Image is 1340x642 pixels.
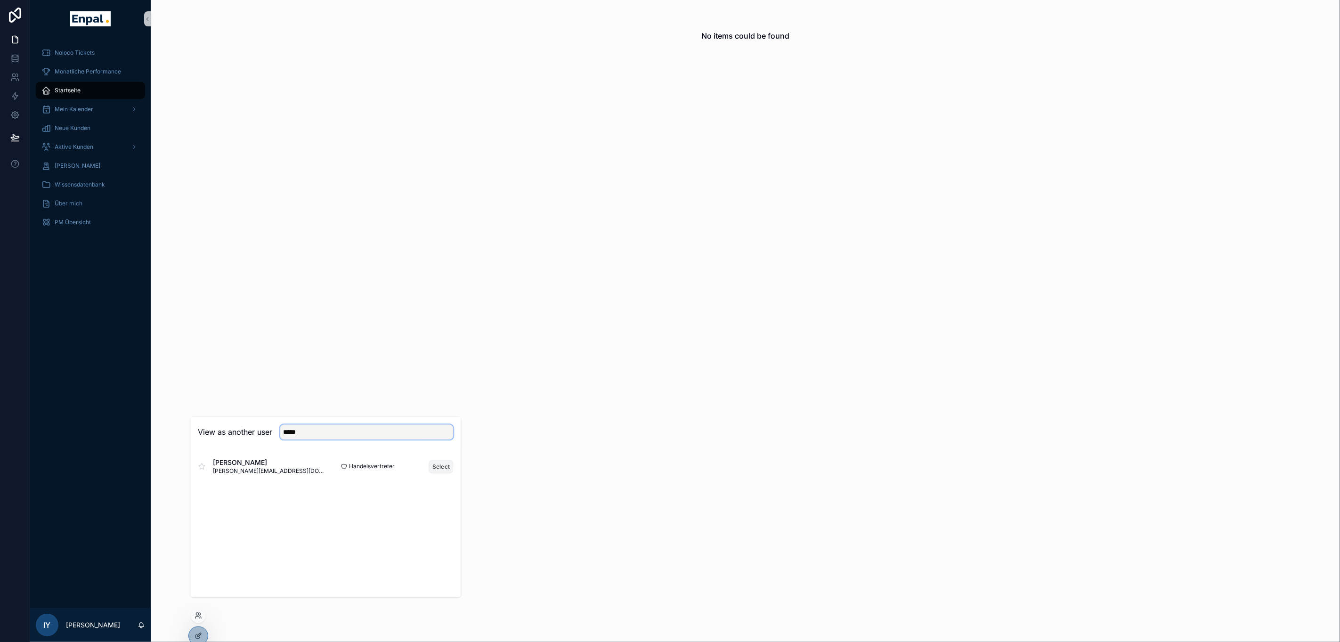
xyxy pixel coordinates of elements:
[55,181,105,188] span: Wissensdatenbank
[55,219,91,226] span: PM Übersicht
[55,162,100,170] span: [PERSON_NAME]
[36,63,145,80] a: Monatliche Performance
[198,427,273,438] h2: View as another user
[55,143,93,151] span: Aktive Kunden
[55,106,93,113] span: Mein Kalender
[55,87,81,94] span: Startseite
[44,619,51,631] span: IY
[429,460,454,473] button: Select
[36,120,145,137] a: Neue Kunden
[36,214,145,231] a: PM Übersicht
[36,195,145,212] a: Über mich
[55,124,90,132] span: Neue Kunden
[36,138,145,155] a: Aktive Kunden
[70,11,110,26] img: App logo
[213,468,326,475] span: [PERSON_NAME][EMAIL_ADDRESS][DOMAIN_NAME]
[55,49,95,57] span: Noloco Tickets
[36,82,145,99] a: Startseite
[36,101,145,118] a: Mein Kalender
[701,30,789,41] h2: No items could be found
[36,44,145,61] a: Noloco Tickets
[55,68,121,75] span: Monatliche Performance
[36,157,145,174] a: [PERSON_NAME]
[36,176,145,193] a: Wissensdatenbank
[349,463,395,471] span: Handelsvertreter
[66,620,120,630] p: [PERSON_NAME]
[213,458,326,468] span: [PERSON_NAME]
[30,38,151,243] div: scrollable content
[55,200,82,207] span: Über mich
